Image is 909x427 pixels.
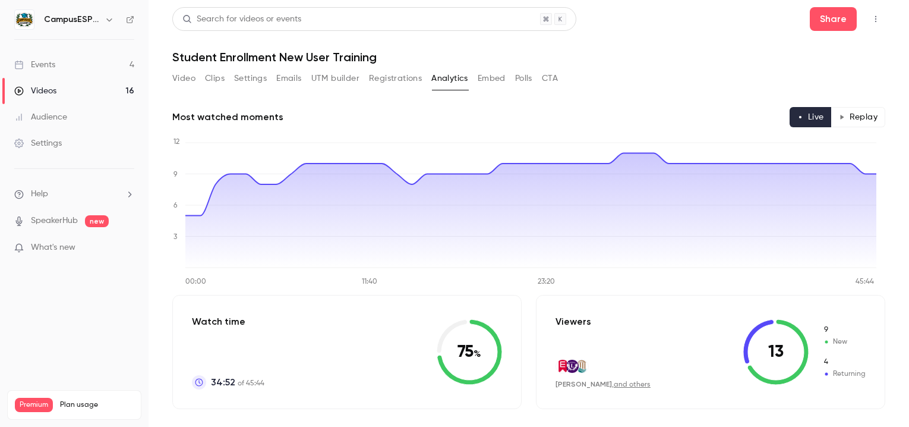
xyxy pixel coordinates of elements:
li: help-dropdown-opener [14,188,134,200]
button: Share [810,7,857,31]
button: Analytics [431,69,468,88]
span: [PERSON_NAME] [555,380,612,388]
button: Video [172,69,195,88]
a: SpeakerHub [31,215,78,227]
span: Help [31,188,48,200]
span: new [85,215,109,227]
p: Viewers [555,315,591,329]
span: Returning [823,357,866,368]
span: Premium [15,398,53,412]
img: CampusESP Academy [15,10,34,29]
tspan: 12 [173,139,179,146]
tspan: 11:40 [362,278,377,285]
div: Search for videos or events [182,13,301,26]
img: linfield.edu [566,360,579,373]
tspan: 00:00 [185,278,206,285]
button: Registrations [369,69,422,88]
button: Live [790,107,832,127]
div: Audience [14,111,67,123]
span: New [823,325,866,335]
button: Settings [234,69,267,88]
h2: Most watched moments [172,110,283,124]
span: Plan usage [60,400,134,410]
tspan: 3 [173,234,177,241]
iframe: Noticeable Trigger [120,243,134,253]
tspan: 6 [173,202,178,209]
div: Settings [14,137,62,149]
button: Replay [831,107,885,127]
button: Polls [515,69,532,88]
a: and others [614,381,651,388]
p: of 45:44 [211,375,264,390]
button: UTM builder [311,69,359,88]
button: CTA [542,69,558,88]
span: 34:52 [211,375,235,390]
img: esu.edu [556,360,569,373]
span: New [823,337,866,347]
button: Emails [276,69,301,88]
tspan: 23:20 [538,278,555,285]
h6: CampusESP Academy [44,14,100,26]
button: Clips [205,69,225,88]
h1: Student Enrollment New User Training [172,50,885,64]
button: Embed [478,69,506,88]
tspan: 9 [173,171,178,178]
div: Videos [14,85,56,97]
tspan: 45:44 [856,278,874,285]
img: coastal.edu [575,360,588,373]
button: Top Bar Actions [866,10,885,29]
div: Events [14,59,55,71]
span: Returning [823,369,866,379]
div: , [555,379,651,390]
span: What's new [31,241,75,254]
p: Watch time [192,315,264,329]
